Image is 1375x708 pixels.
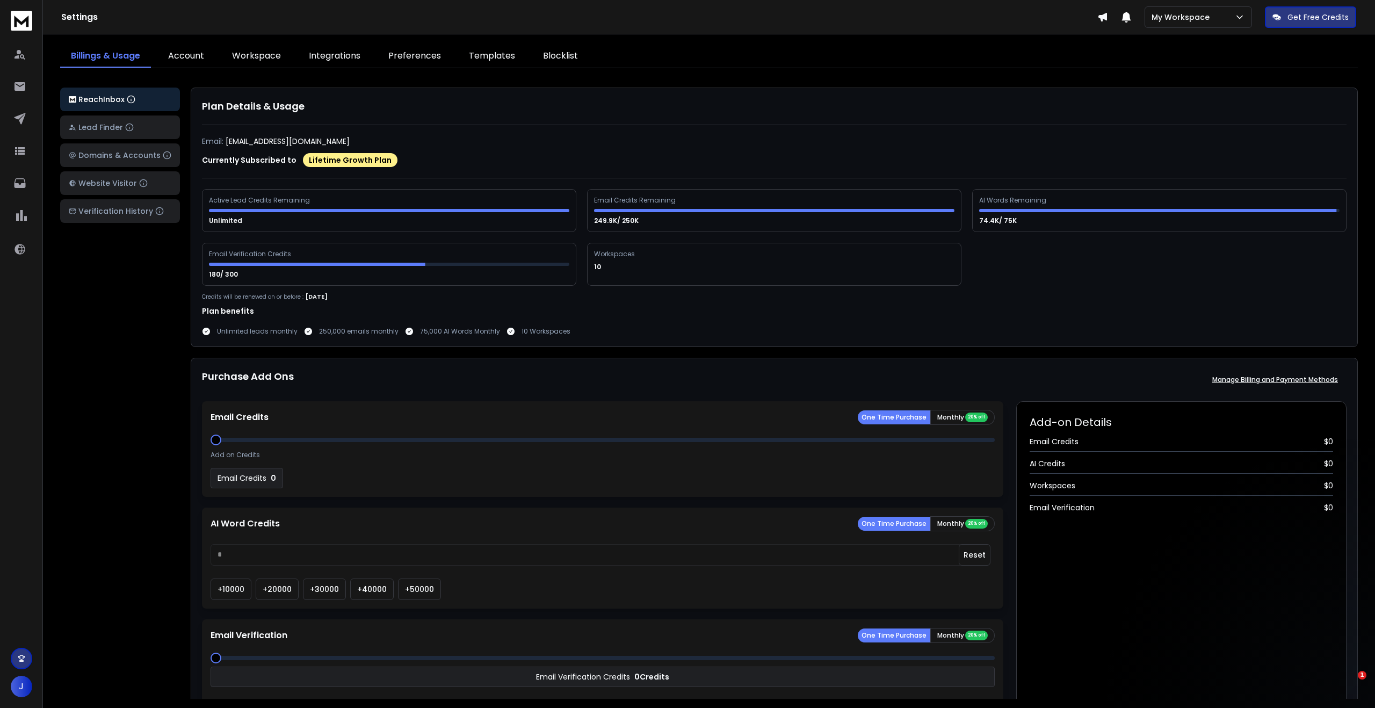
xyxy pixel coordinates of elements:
[298,45,371,68] a: Integrations
[536,671,630,682] p: Email Verification Credits
[303,579,346,600] button: +30000
[202,155,296,165] p: Currently Subscribed to
[1265,6,1356,28] button: Get Free Credits
[306,292,328,301] p: [DATE]
[202,369,294,391] h1: Purchase Add Ons
[202,99,1347,114] h1: Plan Details & Usage
[221,45,292,68] a: Workspace
[209,270,240,279] p: 180/ 300
[1336,671,1362,697] iframe: Intercom live chat
[1030,458,1065,469] span: AI Credits
[218,473,266,483] p: Email Credits
[594,250,636,258] div: Workspaces
[60,171,180,195] button: Website Visitor
[1030,480,1075,491] span: Workspaces
[256,579,299,600] button: +20000
[965,631,988,640] div: 20% off
[350,579,394,600] button: +40000
[60,143,180,167] button: Domains & Accounts
[594,263,603,271] p: 10
[60,199,180,223] button: Verification History
[858,517,930,531] button: One Time Purchase
[209,250,293,258] div: Email Verification Credits
[959,544,990,566] button: Reset
[211,517,280,530] p: AI Word Credits
[1152,12,1214,23] p: My Workspace
[979,216,1018,225] p: 74.4K/ 75K
[1212,375,1338,384] p: Manage Billing and Payment Methods
[522,327,570,336] p: 10 Workspaces
[378,45,452,68] a: Preferences
[930,410,995,425] button: Monthly 20% off
[398,579,441,600] button: +50000
[202,136,223,147] p: Email:
[930,628,995,643] button: Monthly 20% off
[60,88,180,111] button: ReachInbox
[1324,502,1333,513] span: $ 0
[1287,12,1349,23] p: Get Free Credits
[209,196,312,205] div: Active Lead Credits Remaining
[202,306,1347,316] h1: Plan benefits
[532,45,589,68] a: Blocklist
[60,45,151,68] a: Billings & Usage
[858,410,930,424] button: One Time Purchase
[1324,436,1333,447] span: $ 0
[930,516,995,531] button: Monthly 20% off
[211,579,251,600] button: +10000
[594,196,677,205] div: Email Credits Remaining
[211,629,287,642] p: Email Verification
[209,216,244,225] p: Unlimited
[157,45,215,68] a: Account
[965,519,988,529] div: 20% off
[965,413,988,422] div: 20% off
[226,136,350,147] p: [EMAIL_ADDRESS][DOMAIN_NAME]
[1358,671,1366,680] span: 1
[634,671,669,682] p: 0 Credits
[211,411,269,424] p: Email Credits
[420,327,500,336] p: 75,000 AI Words Monthly
[1324,458,1333,469] span: $ 0
[303,153,397,167] div: Lifetime Growth Plan
[202,293,303,301] p: Credits will be renewed on or before :
[11,676,32,697] button: J
[60,115,180,139] button: Lead Finder
[319,327,399,336] p: 250,000 emails monthly
[1030,415,1333,430] h2: Add-on Details
[1030,502,1095,513] span: Email Verification
[858,628,930,642] button: One Time Purchase
[217,327,298,336] p: Unlimited leads monthly
[458,45,526,68] a: Templates
[69,96,76,103] img: logo
[979,196,1048,205] div: AI Words Remaining
[211,451,260,459] p: Add on Credits
[1030,436,1079,447] span: Email Credits
[594,216,640,225] p: 249.9K/ 250K
[1324,480,1333,491] span: $ 0
[11,11,32,31] img: logo
[271,473,276,483] p: 0
[1204,369,1347,391] button: Manage Billing and Payment Methods
[61,11,1097,24] h1: Settings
